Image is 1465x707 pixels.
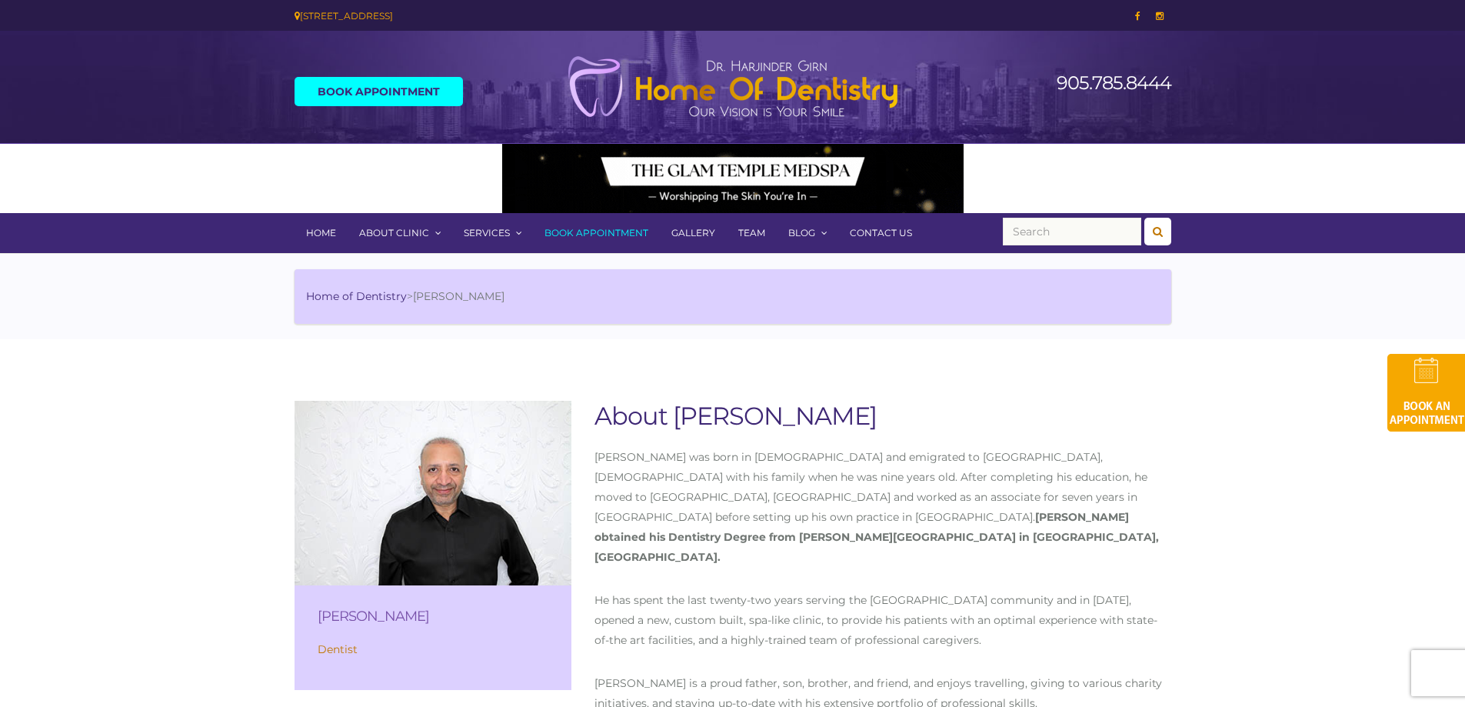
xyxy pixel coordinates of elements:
[594,510,1159,564] strong: [PERSON_NAME] obtained his Dentistry Degree from [PERSON_NAME][GEOGRAPHIC_DATA] in [GEOGRAPHIC_DA...
[777,213,838,253] a: Blog
[318,639,548,659] p: Dentist
[1057,72,1171,94] a: 905.785.8444
[452,213,533,253] a: Services
[838,213,924,253] a: Contact Us
[306,288,504,305] li: >
[1387,354,1465,432] img: book-an-appointment-hod-gld.png
[727,213,777,253] a: Team
[306,289,407,303] a: Home of Dentistry
[348,213,452,253] a: About Clinic
[413,289,504,303] span: [PERSON_NAME]
[560,55,906,118] img: Home of Dentistry
[594,447,1171,567] p: [PERSON_NAME] was born in [DEMOGRAPHIC_DATA] and emigrated to [GEOGRAPHIC_DATA], [DEMOGRAPHIC_DAT...
[594,401,1171,432] h1: About [PERSON_NAME]
[594,590,1171,650] p: He has spent the last twenty-two years serving the [GEOGRAPHIC_DATA] community and in [DATE], ope...
[295,213,348,253] a: Home
[295,8,721,24] div: [STREET_ADDRESS]
[533,213,660,253] a: Book Appointment
[295,77,463,106] a: Book Appointment
[660,213,727,253] a: Gallery
[1003,218,1141,245] input: Search
[318,609,548,624] h3: [PERSON_NAME]
[502,144,964,213] img: Medspa-Banner-Virtual-Consultation-2-1.gif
